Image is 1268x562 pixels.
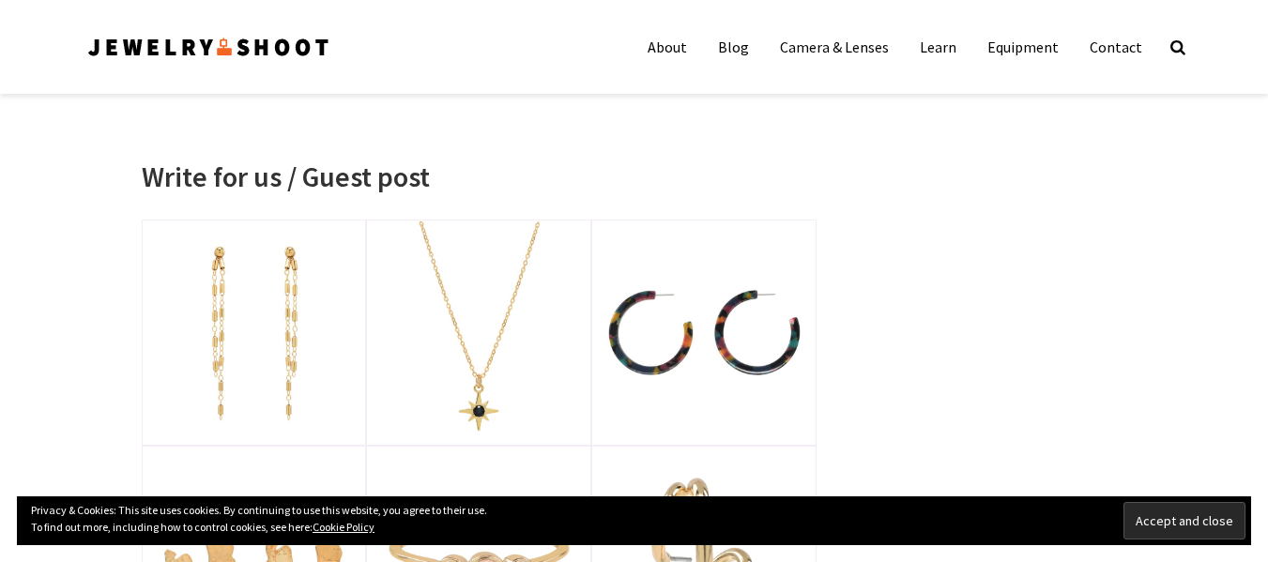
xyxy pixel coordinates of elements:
[313,520,374,534] a: Cookie Policy
[17,496,1251,545] div: Privacy & Cookies: This site uses cookies. By continuing to use this website, you agree to their ...
[973,28,1073,66] a: Equipment
[1076,28,1156,66] a: Contact
[704,28,763,66] a: Blog
[142,159,817,193] h1: Write for us / Guest post
[85,32,331,62] img: Jewelry Photographer Bay Area - San Francisco | Nationwide via Mail
[634,28,701,66] a: About
[906,28,970,66] a: Learn
[766,28,903,66] a: Camera & Lenses
[1123,502,1245,539] input: Accept and close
